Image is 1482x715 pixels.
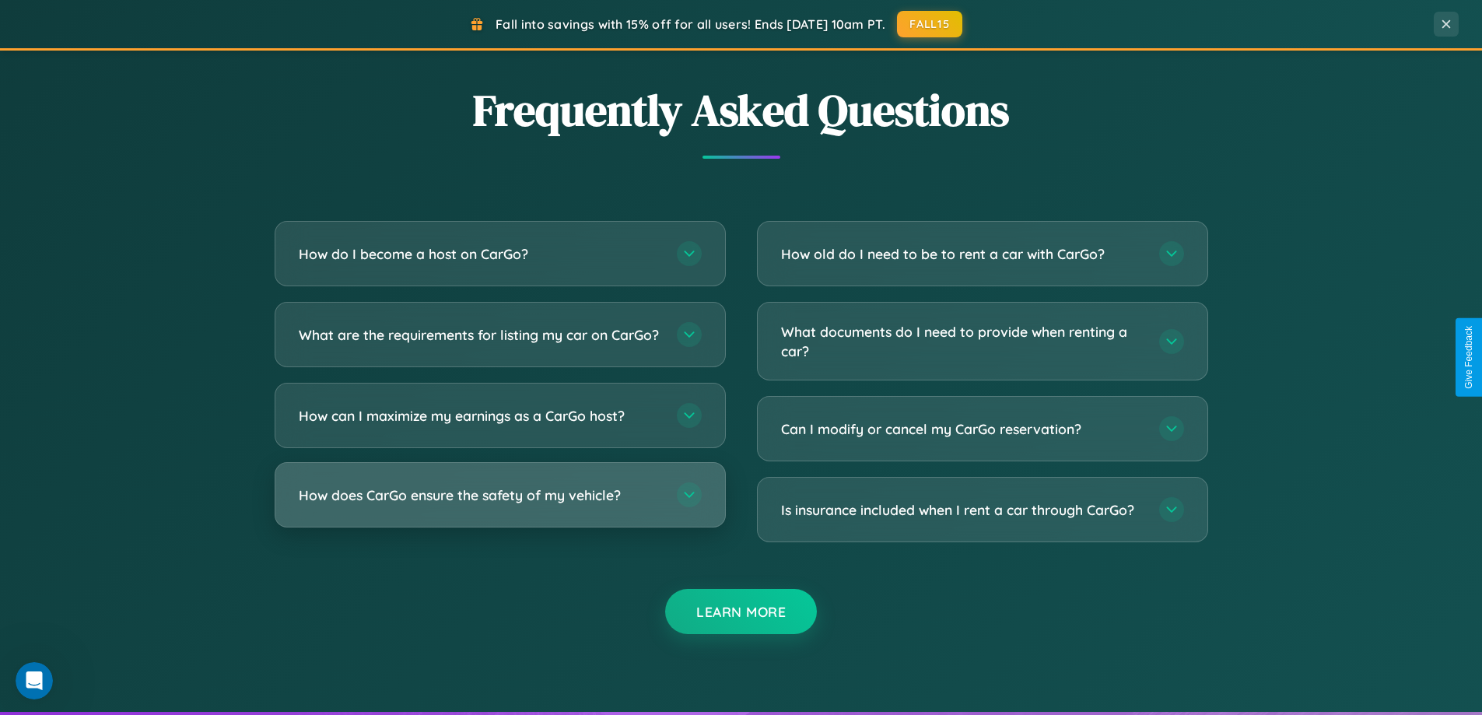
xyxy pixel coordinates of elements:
[16,662,53,699] iframe: Intercom live chat
[299,325,661,345] h3: What are the requirements for listing my car on CarGo?
[496,16,885,32] span: Fall into savings with 15% off for all users! Ends [DATE] 10am PT.
[275,80,1208,140] h2: Frequently Asked Questions
[299,485,661,505] h3: How does CarGo ensure the safety of my vehicle?
[299,244,661,264] h3: How do I become a host on CarGo?
[781,500,1144,520] h3: Is insurance included when I rent a car through CarGo?
[781,322,1144,360] h3: What documents do I need to provide when renting a car?
[781,244,1144,264] h3: How old do I need to be to rent a car with CarGo?
[781,419,1144,439] h3: Can I modify or cancel my CarGo reservation?
[299,406,661,426] h3: How can I maximize my earnings as a CarGo host?
[665,589,817,634] button: Learn More
[1463,326,1474,389] div: Give Feedback
[897,11,962,37] button: FALL15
